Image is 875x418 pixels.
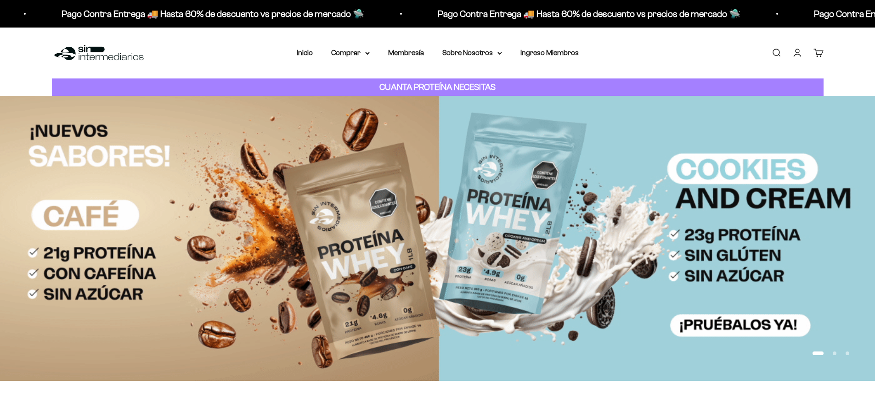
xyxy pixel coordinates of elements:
a: Membresía [388,49,424,56]
a: Inicio [297,49,313,56]
p: Pago Contra Entrega 🚚 Hasta 60% de descuento vs precios de mercado 🛸 [60,6,362,21]
a: Ingreso Miembros [520,49,579,56]
summary: Comprar [331,47,370,59]
strong: CUANTA PROTEÍNA NECESITAS [379,82,496,92]
p: Pago Contra Entrega 🚚 Hasta 60% de descuento vs precios de mercado 🛸 [436,6,739,21]
summary: Sobre Nosotros [442,47,502,59]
